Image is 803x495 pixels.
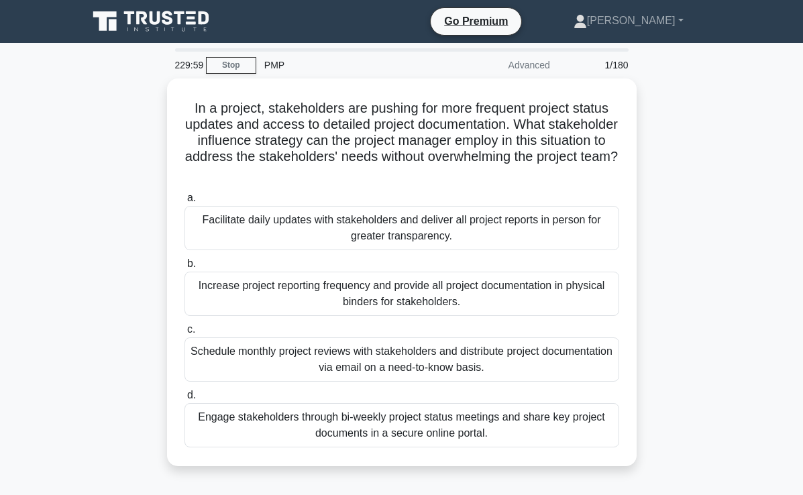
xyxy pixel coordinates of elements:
span: b. [187,258,196,269]
div: 229:59 [167,52,206,78]
div: Facilitate daily updates with stakeholders and deliver all project reports in person for greater ... [184,206,619,250]
a: Stop [206,57,256,74]
div: PMP [256,52,441,78]
div: Engage stakeholders through bi-weekly project status meetings and share key project documents in ... [184,403,619,447]
a: [PERSON_NAME] [541,7,716,34]
div: Increase project reporting frequency and provide all project documentation in physical binders fo... [184,272,619,316]
div: Schedule monthly project reviews with stakeholders and distribute project documentation via email... [184,337,619,382]
span: a. [187,192,196,203]
div: Advanced [441,52,558,78]
span: d. [187,389,196,400]
h5: In a project, stakeholders are pushing for more frequent project status updates and access to det... [183,100,621,182]
span: c. [187,323,195,335]
a: Go Premium [436,13,516,30]
div: 1/180 [558,52,637,78]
